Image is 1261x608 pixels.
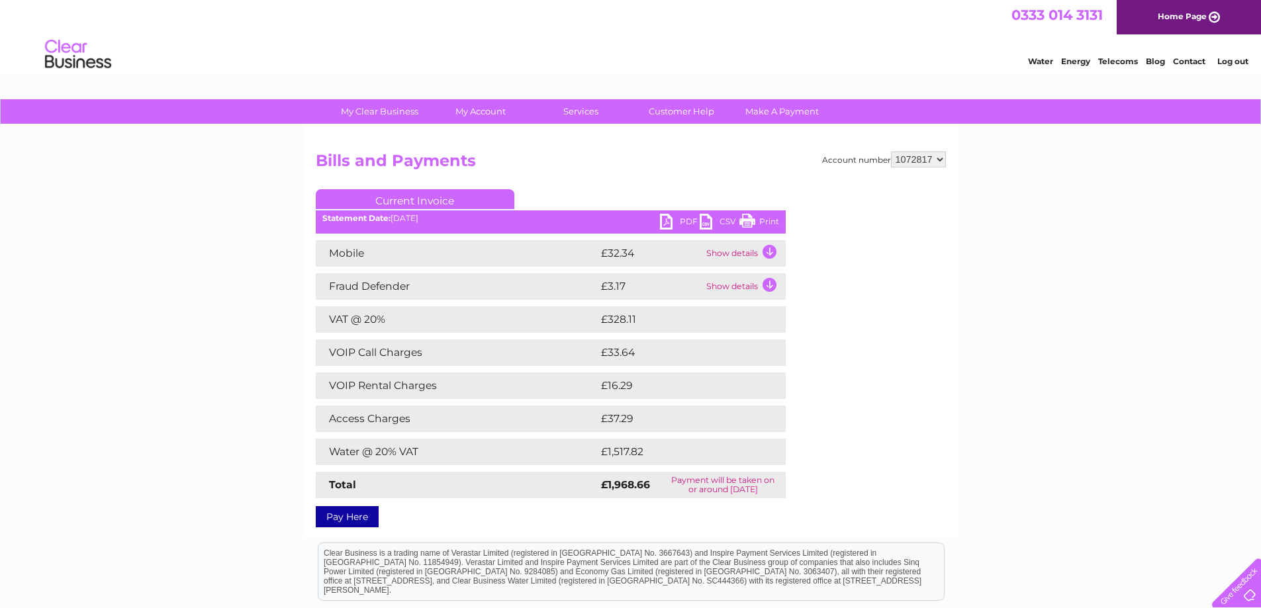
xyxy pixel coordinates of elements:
td: £33.64 [598,339,759,366]
a: Services [526,99,635,124]
div: [DATE] [316,214,786,223]
a: Pay Here [316,506,379,527]
a: My Account [426,99,535,124]
a: 0333 014 3131 [1011,7,1103,23]
div: Clear Business is a trading name of Verastar Limited (registered in [GEOGRAPHIC_DATA] No. 3667643... [318,7,944,64]
b: Statement Date: [322,213,391,223]
td: Show details [703,273,786,300]
a: Print [739,214,779,233]
td: VOIP Call Charges [316,339,598,366]
a: Energy [1061,56,1090,66]
a: Contact [1173,56,1205,66]
td: Mobile [316,240,598,267]
td: VOIP Rental Charges [316,372,598,399]
td: £32.34 [598,240,703,267]
td: VAT @ 20% [316,306,598,333]
td: £1,517.82 [598,439,763,465]
h2: Bills and Payments [316,152,946,177]
a: PDF [660,214,700,233]
a: Water [1028,56,1053,66]
td: £37.29 [598,406,759,432]
a: CSV [700,214,739,233]
a: Current Invoice [316,189,514,209]
td: £3.17 [598,273,703,300]
strong: Total [329,478,356,491]
a: Log out [1217,56,1248,66]
td: Payment will be taken on or around [DATE] [661,472,786,498]
td: Show details [703,240,786,267]
a: My Clear Business [325,99,434,124]
a: Customer Help [627,99,736,124]
a: Make A Payment [727,99,837,124]
td: Water @ 20% VAT [316,439,598,465]
td: Access Charges [316,406,598,432]
td: £328.11 [598,306,760,333]
td: £16.29 [598,372,758,399]
a: Blog [1146,56,1165,66]
img: logo.png [44,34,112,75]
a: Telecoms [1098,56,1138,66]
strong: £1,968.66 [601,478,650,491]
td: Fraud Defender [316,273,598,300]
div: Account number [822,152,946,167]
